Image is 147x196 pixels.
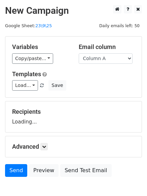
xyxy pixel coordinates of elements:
h2: New Campaign [5,5,142,16]
a: Send [5,164,27,177]
a: Daily emails left: 50 [97,23,142,28]
a: 23\9\25 [35,23,52,28]
h5: Email column [79,43,135,51]
small: Google Sheet: [5,23,52,28]
h5: Variables [12,43,69,51]
div: Loading... [12,108,135,126]
a: Preview [29,164,59,177]
h5: Advanced [12,143,135,150]
h5: Recipients [12,108,135,115]
button: Save [48,80,66,91]
span: Daily emails left: 50 [97,22,142,30]
a: Templates [12,70,41,78]
a: Load... [12,80,38,91]
a: Send Test Email [60,164,111,177]
a: Copy/paste... [12,53,53,64]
